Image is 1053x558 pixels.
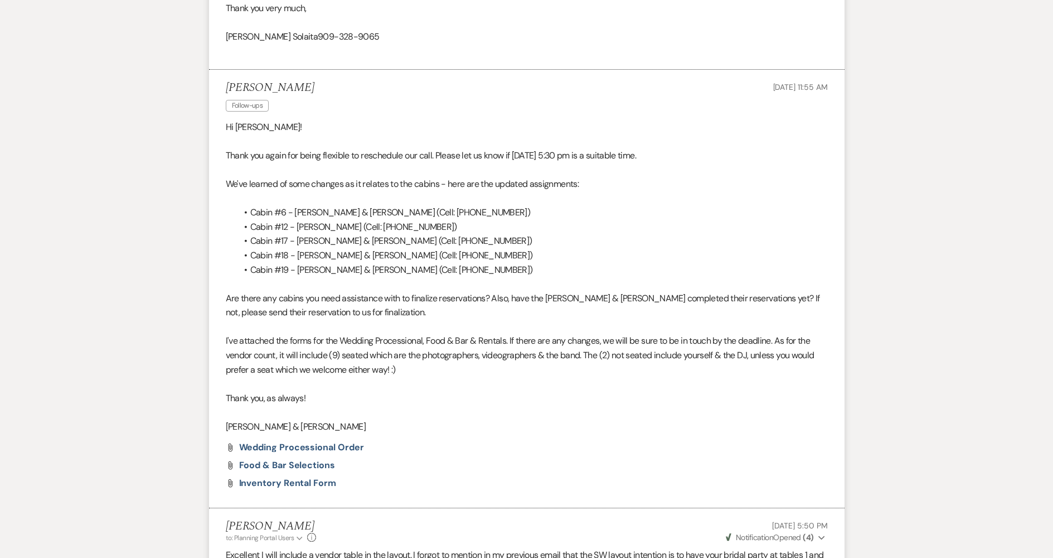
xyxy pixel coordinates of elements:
li: Cabin #18 - [PERSON_NAME] & [PERSON_NAME] (Cell: [PHONE_NUMBER]) [237,248,828,263]
p: I've attached the forms for the Wedding Processional, Food & Bar & Rentals. If there are any chan... [226,334,828,377]
li: Cabin #17 - [PERSON_NAME] & [PERSON_NAME] (Cell: [PHONE_NUMBER]) [237,234,828,248]
span: Notification [736,532,773,542]
span: Inventory Rental Form [239,477,336,489]
h5: [PERSON_NAME] [226,519,317,533]
li: Cabin #6 - [PERSON_NAME] & [PERSON_NAME] (Cell: [PHONE_NUMBER]) [237,205,828,220]
span: Follow-ups [226,100,269,112]
span: Opened [726,532,814,542]
p: Hi [PERSON_NAME]! [226,120,828,134]
span: [DATE] 11:55 AM [773,82,828,92]
a: Wedding Processional Order [239,443,364,452]
span: to: Planning Portal Users [226,533,294,542]
span: Food & Bar Selections [239,459,335,471]
p: Thank you, as always! [226,391,828,406]
p: We've learned of some changes as it relates to the cabins - here are the updated assignments: [226,177,828,191]
li: Cabin #12 - [PERSON_NAME] (Cell: [PHONE_NUMBER]) [237,220,828,234]
button: to: Planning Portal Users [226,533,305,543]
button: NotificationOpened (4) [724,532,828,543]
a: Food & Bar Selections [239,461,335,470]
h5: [PERSON_NAME] [226,81,314,95]
span: [DATE] 5:50 PM [772,521,827,531]
p: Thank you again for being flexible to reschedule our call. Please let us know if [DATE] 5:30 pm i... [226,148,828,163]
p: [PERSON_NAME] & [PERSON_NAME] [226,420,828,434]
a: Inventory Rental Form [239,479,336,488]
span: Wedding Processional Order [239,441,364,453]
strong: ( 4 ) [803,532,813,542]
p: Are there any cabins you need assistance with to finalize reservations? Also, have the [PERSON_NA... [226,291,828,320]
li: Cabin #19 - [PERSON_NAME] & [PERSON_NAME] (Cell: [PHONE_NUMBER]) [237,263,828,277]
